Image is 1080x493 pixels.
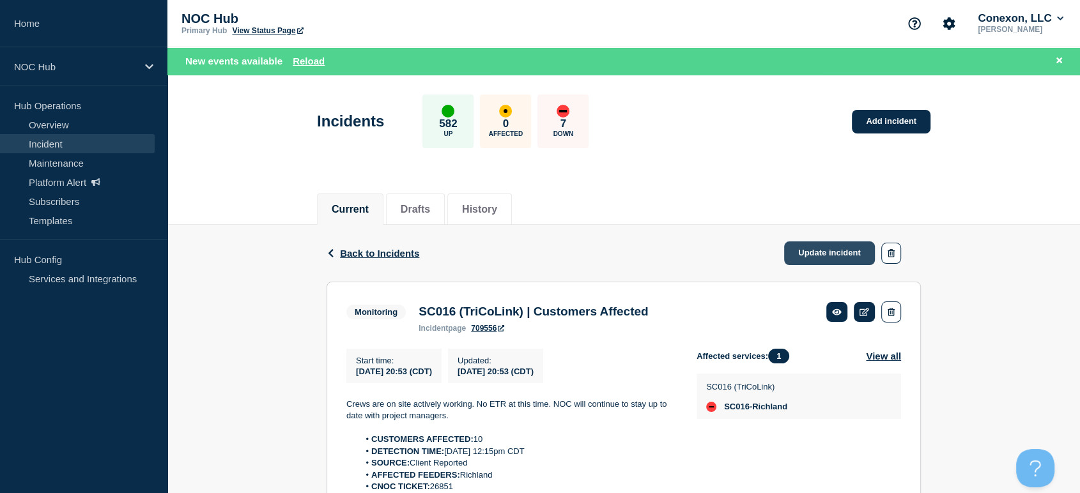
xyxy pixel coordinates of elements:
p: NOC Hub [181,11,437,26]
button: Drafts [401,204,430,215]
li: [DATE] 12:15pm CDT [359,446,677,457]
button: Reload [293,56,325,66]
strong: CUSTOMERS AFFECTED: [371,434,474,444]
span: SC016-Richland [724,402,787,412]
a: Add incident [852,110,930,133]
button: Conexon, LLC [975,12,1066,25]
span: Affected services: [697,349,796,363]
button: Back to Incidents [327,248,419,259]
span: 1 [768,349,789,363]
li: Richland [359,469,677,481]
p: Start time : [356,356,432,365]
button: Account settings [936,10,962,37]
p: Crews are on site actively working. No ETR at this time. NOC will continue to stay up to date wit... [346,398,676,422]
p: NOC Hub [14,61,137,72]
div: down [706,402,716,412]
span: [DATE] 20:53 (CDT) [356,367,432,376]
button: History [462,204,497,215]
span: incident [419,324,448,333]
button: Current [332,204,369,215]
p: Updated : [458,356,534,365]
p: page [419,324,466,333]
strong: AFFECTED FEEDERS: [371,470,460,480]
span: Back to Incidents [340,248,419,259]
div: down [557,105,569,118]
iframe: Help Scout Beacon - Open [1016,449,1054,487]
p: 7 [560,118,566,130]
p: Affected [489,130,523,137]
li: Client Reported [359,457,677,469]
p: Primary Hub [181,26,227,35]
strong: DETECTION TIME: [371,446,444,456]
h3: SC016 (TriCoLink) | Customers Affected [419,305,648,319]
button: View all [866,349,901,363]
p: [PERSON_NAME] [975,25,1066,34]
p: Down [553,130,574,137]
p: 0 [503,118,509,130]
li: 26851 [359,481,677,492]
p: SC016 (TriCoLink) [706,382,787,391]
strong: CNOC TICKET: [371,482,430,491]
p: 582 [439,118,457,130]
a: 709556 [471,324,504,333]
li: 10 [359,434,677,445]
a: Update incident [784,241,875,265]
p: Up [444,130,452,137]
span: Monitoring [346,305,406,319]
div: up [442,105,454,118]
span: New events available [185,56,282,66]
h1: Incidents [317,112,384,130]
a: View Status Page [232,26,303,35]
strong: SOURCE: [371,458,410,467]
div: [DATE] 20:53 (CDT) [458,365,534,376]
div: affected [499,105,512,118]
button: Support [901,10,928,37]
